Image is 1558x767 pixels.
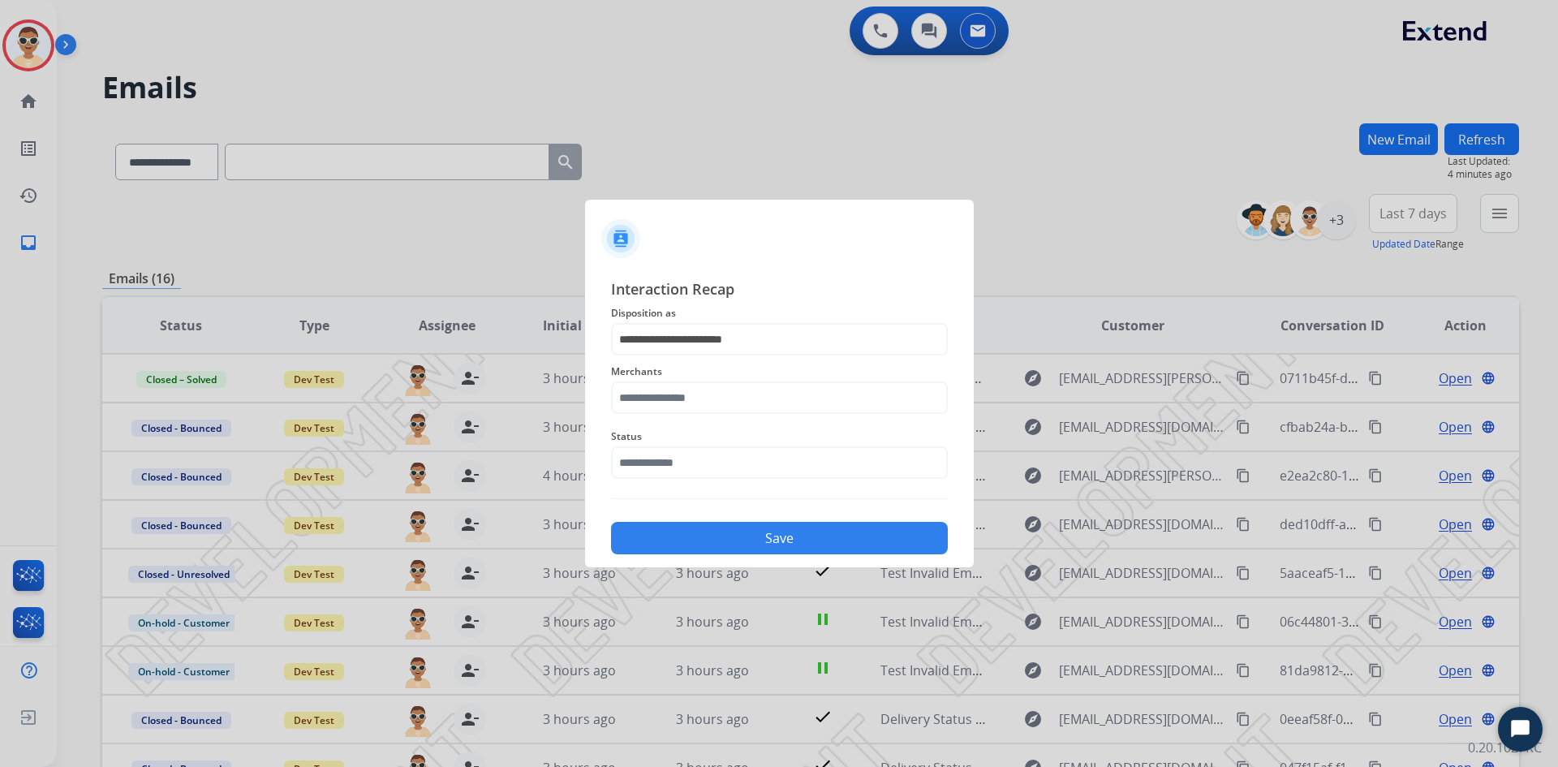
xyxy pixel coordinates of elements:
[611,278,948,304] span: Interaction Recap
[611,304,948,323] span: Disposition as
[1498,707,1543,752] button: Start Chat
[611,498,948,499] img: contact-recap-line.svg
[611,427,948,446] span: Status
[1468,738,1542,757] p: 0.20.1027RC
[611,362,948,381] span: Merchants
[1509,718,1532,741] svg: Open Chat
[611,522,948,554] button: Save
[601,219,640,258] img: contactIcon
